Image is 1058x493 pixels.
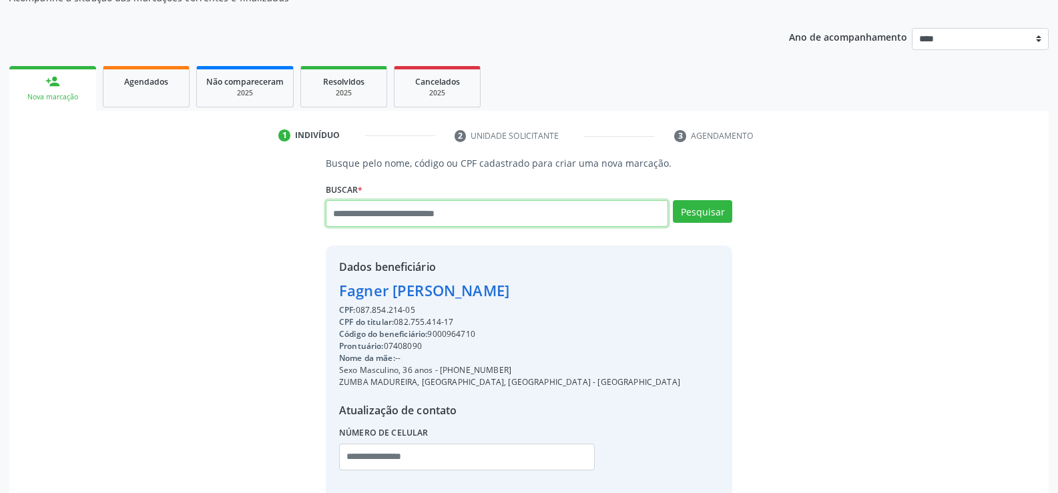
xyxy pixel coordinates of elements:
div: 082.755.414-17 [339,316,680,328]
div: ZUMBA MADUREIRA, [GEOGRAPHIC_DATA], [GEOGRAPHIC_DATA] - [GEOGRAPHIC_DATA] [339,376,680,388]
div: 2025 [310,88,377,98]
div: Atualização de contato [339,402,680,418]
div: 2025 [206,88,284,98]
span: CPF do titular: [339,316,394,328]
div: Sexo Masculino, 36 anos - [PHONE_NUMBER] [339,364,680,376]
span: Agendados [124,76,168,87]
span: Resolvidos [323,76,364,87]
div: person_add [45,74,60,89]
label: Buscar [326,179,362,200]
span: CPF: [339,304,356,316]
div: Fagner [PERSON_NAME] [339,280,680,302]
button: Pesquisar [673,200,732,223]
span: Nome da mãe: [339,352,395,364]
p: Ano de acompanhamento [789,28,907,45]
div: 9000964710 [339,328,680,340]
div: -- [339,352,680,364]
div: 1 [278,129,290,141]
p: Busque pelo nome, código ou CPF cadastrado para criar uma nova marcação. [326,156,732,170]
div: Indivíduo [295,129,340,141]
span: Cancelados [415,76,460,87]
div: 2025 [404,88,471,98]
label: Número de celular [339,423,429,444]
div: Dados beneficiário [339,259,680,275]
div: Nova marcação [19,92,87,102]
div: 07408090 [339,340,680,352]
span: Prontuário: [339,340,384,352]
span: Código do beneficiário: [339,328,427,340]
div: 087.854.214-05 [339,304,680,316]
span: Não compareceram [206,76,284,87]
